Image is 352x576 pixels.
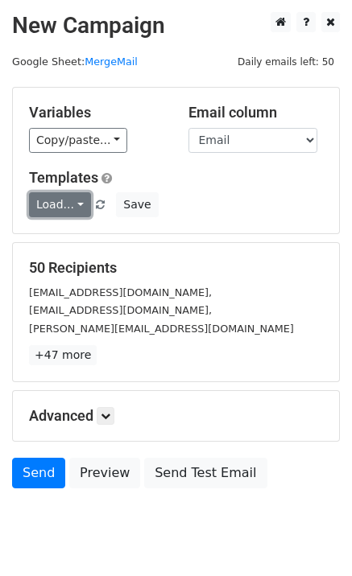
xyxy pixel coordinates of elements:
[85,56,138,68] a: MergeMail
[29,259,323,277] h5: 50 Recipients
[144,458,267,488] a: Send Test Email
[116,192,158,217] button: Save
[29,407,323,425] h5: Advanced
[12,458,65,488] a: Send
[12,12,340,39] h2: New Campaign
[12,56,138,68] small: Google Sheet:
[69,458,140,488] a: Preview
[29,104,164,121] h5: Variables
[232,53,340,71] span: Daily emails left: 50
[271,499,352,576] iframe: Chat Widget
[188,104,324,121] h5: Email column
[29,304,212,316] small: [EMAIL_ADDRESS][DOMAIN_NAME],
[29,128,127,153] a: Copy/paste...
[29,323,294,335] small: [PERSON_NAME][EMAIL_ADDRESS][DOMAIN_NAME]
[29,169,98,186] a: Templates
[29,192,91,217] a: Load...
[29,286,212,298] small: [EMAIL_ADDRESS][DOMAIN_NAME],
[29,345,97,365] a: +47 more
[232,56,340,68] a: Daily emails left: 50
